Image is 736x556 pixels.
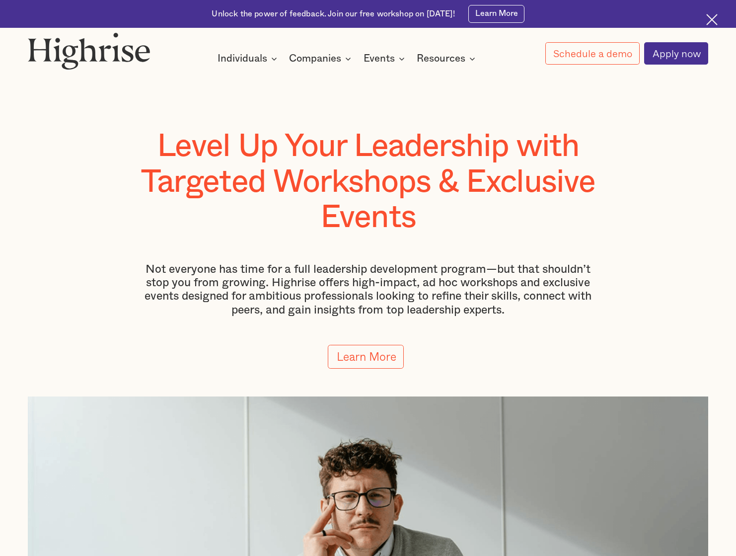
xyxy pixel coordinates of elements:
h1: Level Up Your Leadership with Targeted Workshops & Exclusive Events [137,129,599,235]
div: Individuals [218,53,280,65]
div: Resources [417,53,465,65]
img: Highrise logo [28,32,151,70]
div: Companies [289,53,354,65]
a: Apply now [644,42,708,65]
a: Learn More [328,345,404,369]
div: Companies [289,53,341,65]
div: Individuals [218,53,267,65]
img: Cross icon [706,14,718,25]
div: Events [364,53,395,65]
div: Unlock the power of feedback. Join our free workshop on [DATE]! [212,8,454,19]
p: Not everyone has time for a full leadership development program—but that shouldn’t stop you from ... [137,263,599,317]
a: Schedule a demo [545,42,640,65]
div: Events [364,53,408,65]
div: Resources [417,53,478,65]
a: Learn More [468,5,524,23]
